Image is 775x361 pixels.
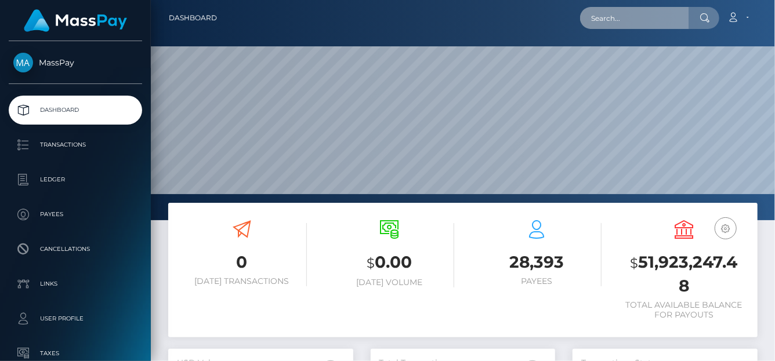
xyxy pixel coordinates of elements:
img: MassPay [13,53,33,72]
p: Transactions [13,136,137,154]
small: $ [631,255,639,271]
a: Dashboard [9,96,142,125]
p: Payees [13,206,137,223]
a: Ledger [9,165,142,194]
img: MassPay Logo [24,9,127,32]
p: User Profile [13,310,137,327]
p: Dashboard [13,101,137,119]
h3: 51,923,247.48 [619,251,749,297]
h3: 0 [177,251,307,274]
p: Ledger [13,171,137,188]
span: MassPay [9,57,142,68]
a: Dashboard [169,6,217,30]
a: Links [9,269,142,298]
a: User Profile [9,304,142,333]
h6: [DATE] Volume [324,278,454,287]
h3: 28,393 [472,251,602,274]
small: $ [367,255,375,271]
input: Search... [580,7,689,29]
p: Cancellations [13,240,137,258]
a: Transactions [9,130,142,159]
a: Cancellations [9,235,142,264]
a: Payees [9,200,142,229]
h6: Payees [472,276,602,286]
h6: Total Available Balance for Payouts [619,300,749,320]
h3: 0.00 [324,251,454,275]
h6: [DATE] Transactions [177,276,307,286]
p: Links [13,275,137,293]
